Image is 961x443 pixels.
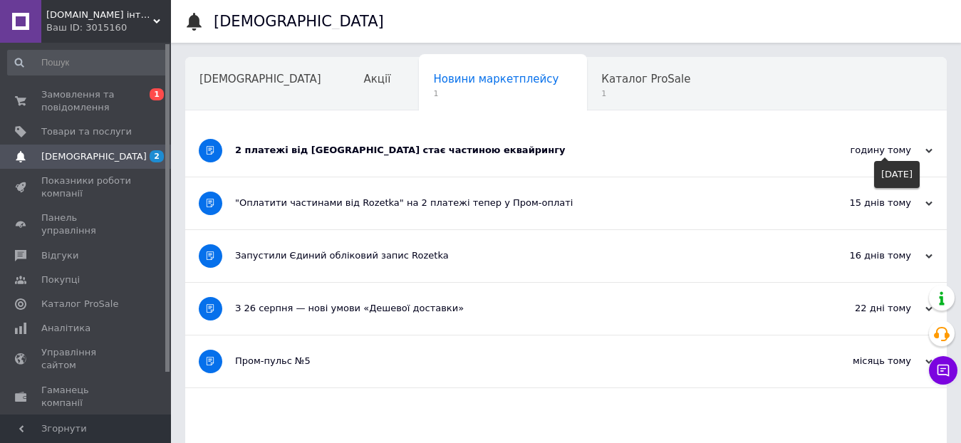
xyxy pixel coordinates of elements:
span: servant.in.ua інтернет магазин господарчих товарів [46,9,153,21]
div: Ваш ID: 3015160 [46,21,171,34]
span: 2 [150,150,164,162]
div: годину тому [790,144,933,157]
div: місяць тому [790,355,933,368]
span: Відгуки [41,249,78,262]
span: Замовлення та повідомлення [41,88,132,114]
div: З 26 серпня — нові умови «Дешевої доставки» [235,302,790,315]
span: Покупці [41,273,80,286]
span: [DEMOGRAPHIC_DATA] [41,150,147,163]
span: Аналітика [41,322,90,335]
span: Показники роботи компанії [41,174,132,200]
div: 15 днів тому [790,197,933,209]
div: Запустили Єдиний обліковий запис Rozetka [235,249,790,262]
span: Новини маркетплейсу [433,73,559,85]
div: 2 платежі від [GEOGRAPHIC_DATA] стає частиною еквайрингу [235,144,790,157]
span: 1 [433,88,559,99]
span: Акції [364,73,391,85]
span: Каталог ProSale [41,298,118,311]
span: [DEMOGRAPHIC_DATA] [199,73,321,85]
span: Гаманець компанії [41,384,132,410]
button: Чат з покупцем [929,356,957,385]
input: Пошук [7,50,168,75]
span: Панель управління [41,212,132,237]
span: Товари та послуги [41,125,132,138]
div: 22 дні тому [790,302,933,315]
span: 1 [150,88,164,100]
div: "Оплатити частинами від Rozetka" на 2 платежі тепер у Пром-оплаті [235,197,790,209]
h1: [DEMOGRAPHIC_DATA] [214,13,384,30]
span: Каталог ProSale [601,73,690,85]
div: [DATE] [874,161,920,188]
div: Пром-пульс №5 [235,355,790,368]
span: Управління сайтом [41,346,132,372]
span: 1 [601,88,690,99]
div: 16 днів тому [790,249,933,262]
